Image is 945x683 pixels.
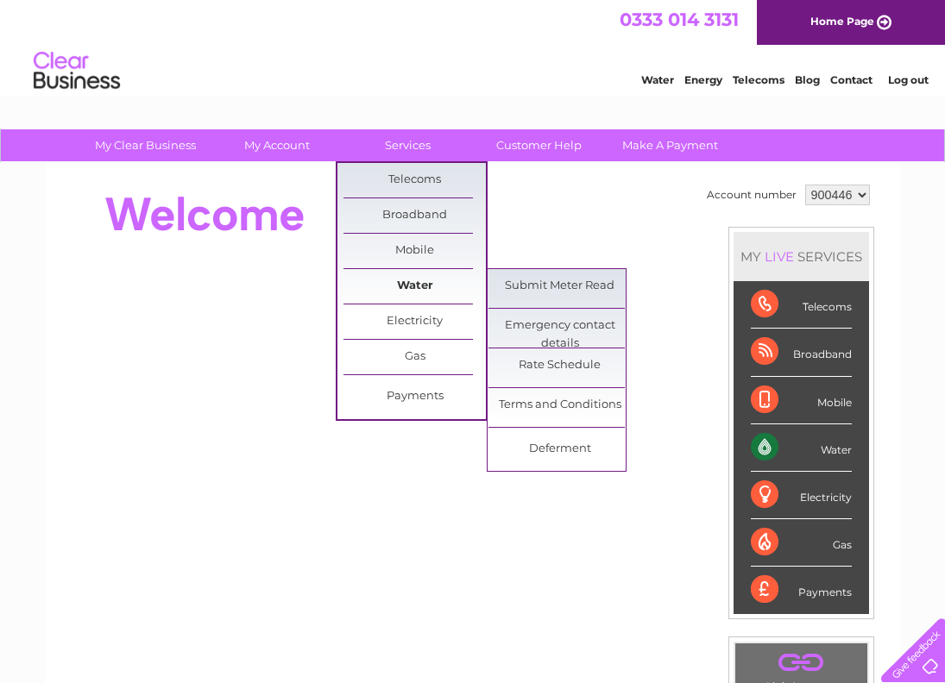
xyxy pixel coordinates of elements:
a: Emergency contact details [488,309,631,343]
td: Account number [702,180,801,210]
a: Contact [830,73,873,86]
div: Water [751,424,852,472]
a: Services [337,129,479,161]
a: Blog [795,73,820,86]
a: Water [641,73,674,86]
img: logo.png [33,45,121,97]
a: Payments [343,379,486,414]
a: Water [343,269,486,304]
a: 0333 014 3131 [620,9,739,30]
a: Mobile [343,234,486,268]
a: Log out [888,73,929,86]
a: . [740,648,863,678]
a: Gas [343,340,486,374]
div: Clear Business is a trading name of Verastar Limited (registered in [GEOGRAPHIC_DATA] No. 3667643... [66,9,881,84]
a: Telecoms [733,73,784,86]
a: Electricity [343,304,486,339]
a: Deferment [488,432,631,467]
a: Rate Schedule [488,348,631,383]
a: My Clear Business [74,129,217,161]
a: My Account [205,129,348,161]
div: Broadband [751,329,852,376]
div: Telecoms [751,281,852,329]
a: Energy [684,73,722,86]
div: Electricity [751,472,852,519]
a: Submit Meter Read [488,269,631,304]
a: Customer Help [468,129,610,161]
a: Broadband [343,198,486,233]
div: Mobile [751,377,852,424]
a: Make A Payment [599,129,741,161]
div: LIVE [761,248,797,265]
div: Payments [751,567,852,613]
div: MY SERVICES [734,232,869,281]
a: Terms and Conditions [488,388,631,423]
div: Gas [751,519,852,567]
a: Telecoms [343,163,486,197]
